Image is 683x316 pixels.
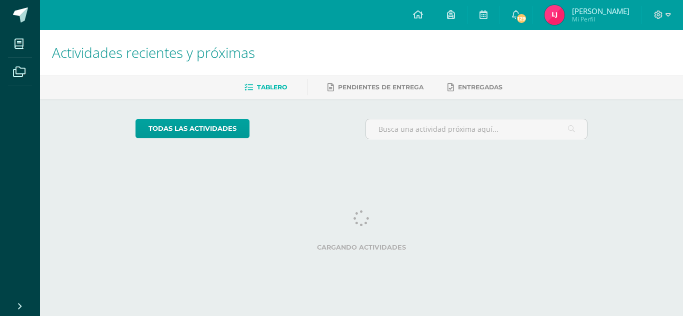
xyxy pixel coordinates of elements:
[458,83,502,91] span: Entregadas
[135,244,588,251] label: Cargando actividades
[327,79,423,95] a: Pendientes de entrega
[516,13,527,24] span: 129
[572,6,629,16] span: [PERSON_NAME]
[366,119,587,139] input: Busca una actividad próxima aquí...
[572,15,629,23] span: Mi Perfil
[544,5,564,25] img: 32eae8cc15b3bc7fde5b75f8e3103b6b.png
[257,83,287,91] span: Tablero
[135,119,249,138] a: todas las Actividades
[244,79,287,95] a: Tablero
[447,79,502,95] a: Entregadas
[52,43,255,62] span: Actividades recientes y próximas
[338,83,423,91] span: Pendientes de entrega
